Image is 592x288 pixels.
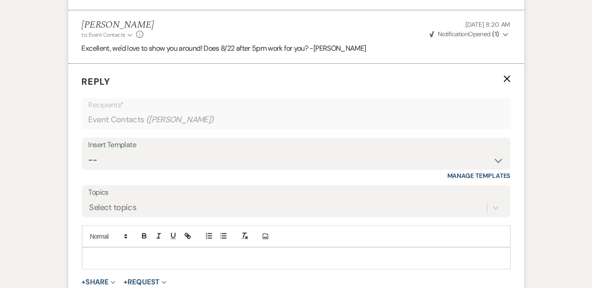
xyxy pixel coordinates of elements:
[123,278,128,286] span: +
[438,30,468,38] span: Notification
[492,30,499,38] strong: ( 1 )
[82,278,116,286] button: Share
[428,29,511,39] button: NotificationOpened (1)
[82,19,154,31] h5: [PERSON_NAME]
[430,30,499,38] span: Opened
[465,20,510,29] span: [DATE] 8:20 AM
[90,202,137,214] div: Select topics
[82,278,86,286] span: +
[89,186,504,199] label: Topics
[89,139,504,152] div: Insert Template
[447,172,511,180] a: Manage Templates
[146,114,214,126] span: ( [PERSON_NAME] )
[82,76,111,87] span: Reply
[82,31,134,39] button: to: Event Contacts
[89,99,504,111] p: Recipients*
[82,43,511,54] p: Excellent, we'd love to show you around! Does 8/22 after 5pm work for you? -[PERSON_NAME]
[89,111,504,129] div: Event Contacts
[123,278,166,286] button: Request
[82,31,125,38] span: to: Event Contacts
